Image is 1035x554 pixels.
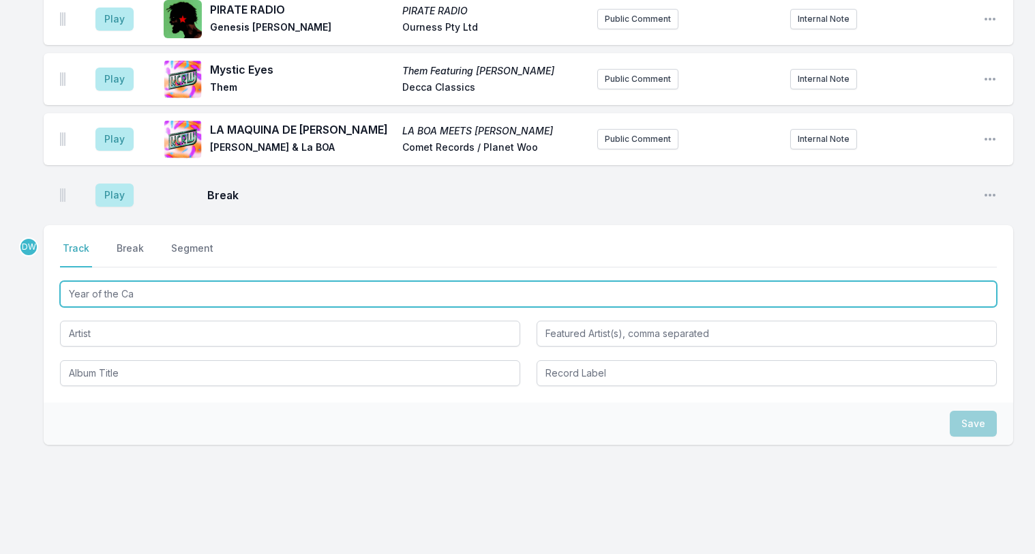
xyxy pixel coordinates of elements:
span: Break [207,187,972,203]
button: Play [95,184,134,207]
span: Them [210,81,394,97]
button: Play [95,68,134,91]
span: [PERSON_NAME] & La BOA [210,141,394,157]
span: PIRATE RADIO [402,4,586,18]
span: Genesis [PERSON_NAME] [210,20,394,37]
span: Ourness Pty Ltd [402,20,586,37]
button: Public Comment [597,129,678,149]
img: LA BOA MEETS TONY ALLEN [164,120,202,158]
p: Dan Wilcox [19,237,38,257]
button: Play [95,8,134,31]
input: Record Label [537,360,997,386]
img: Drag Handle [60,188,65,202]
button: Open playlist item options [983,132,997,146]
img: Drag Handle [60,132,65,146]
button: Open playlist item options [983,12,997,26]
button: Track [60,242,92,267]
img: Drag Handle [60,72,65,86]
input: Featured Artist(s), comma separated [537,321,997,347]
button: Internal Note [790,129,857,149]
span: LA BOA MEETS [PERSON_NAME] [402,124,586,138]
input: Track Title [60,281,997,307]
button: Segment [168,242,216,267]
button: Break [114,242,147,267]
input: Album Title [60,360,520,386]
span: PIRATE RADIO [210,1,394,18]
button: Save [950,411,997,437]
button: Public Comment [597,9,678,29]
span: Them Featuring [PERSON_NAME] [402,64,586,78]
span: Comet Records / Planet Woo [402,141,586,157]
img: Them Featuring Van Morrison [164,60,202,98]
img: Drag Handle [60,12,65,26]
button: Public Comment [597,69,678,89]
button: Play [95,128,134,151]
span: Mystic Eyes [210,61,394,78]
button: Open playlist item options [983,72,997,86]
input: Artist [60,321,520,347]
button: Open playlist item options [983,188,997,202]
button: Internal Note [790,9,857,29]
span: Decca Classics [402,81,586,97]
span: LA MAQUINA DE [PERSON_NAME] [210,121,394,138]
button: Internal Note [790,69,857,89]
